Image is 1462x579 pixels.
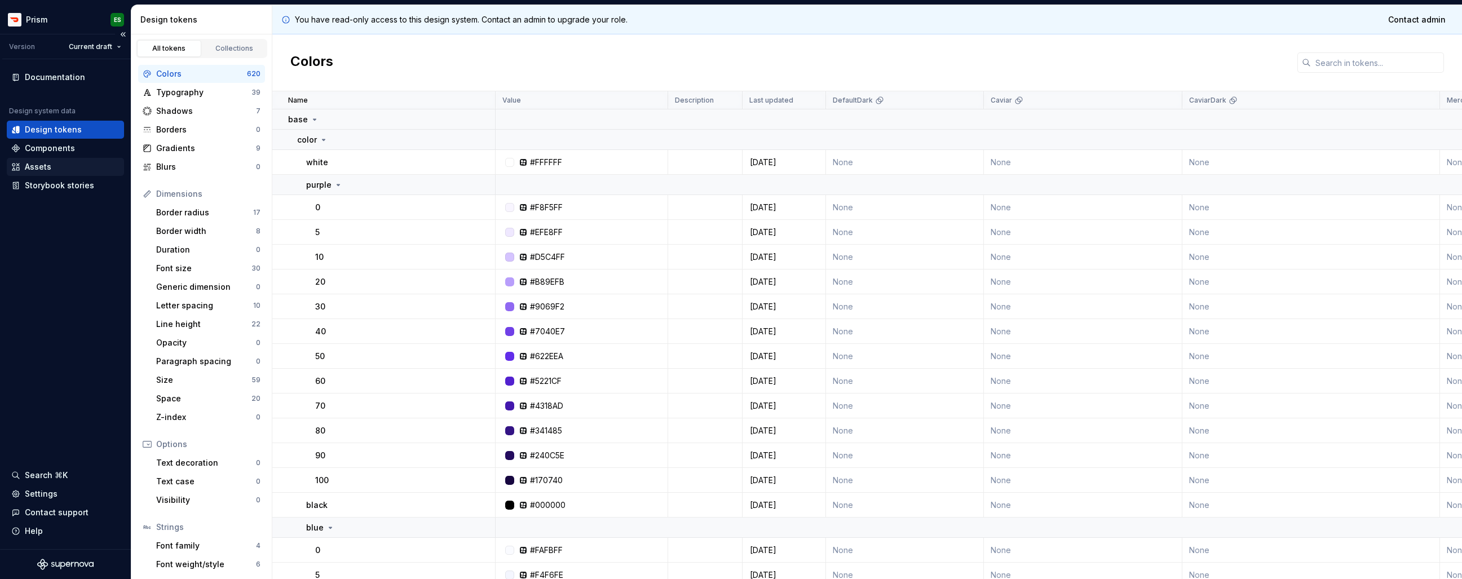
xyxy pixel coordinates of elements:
[530,500,566,511] div: #000000
[530,326,565,337] div: #7040E7
[115,26,131,42] button: Collapse sidebar
[826,294,984,319] td: None
[984,369,1182,394] td: None
[826,245,984,269] td: None
[743,301,825,312] div: [DATE]
[826,418,984,443] td: None
[138,139,265,157] a: Gradients9
[1182,538,1439,563] td: None
[156,319,251,330] div: Line height
[25,72,85,83] div: Documentation
[251,88,260,97] div: 39
[315,450,325,461] p: 90
[1381,10,1453,30] a: Contact admin
[1182,344,1439,369] td: None
[991,96,1012,105] p: Caviar
[156,412,256,423] div: Z-index
[152,278,265,296] a: Generic dimension0
[156,244,256,255] div: Duration
[288,96,308,105] p: Name
[152,537,265,555] a: Font family4
[156,356,256,367] div: Paragraph spacing
[833,96,873,105] p: DefaultDark
[826,468,984,493] td: None
[1182,150,1439,175] td: None
[152,555,265,573] a: Font weight/style6
[743,425,825,436] div: [DATE]
[25,124,82,135] div: Design tokens
[156,457,256,468] div: Text decoration
[826,150,984,175] td: None
[315,276,325,288] p: 20
[152,204,265,222] a: Border radius17
[743,276,825,288] div: [DATE]
[826,394,984,418] td: None
[256,357,260,366] div: 0
[1182,493,1439,518] td: None
[25,180,94,191] div: Storybook stories
[156,494,256,506] div: Visibility
[984,220,1182,245] td: None
[138,158,265,176] a: Blurs0
[7,176,124,195] a: Storybook stories
[152,472,265,490] a: Text case0
[530,400,563,412] div: #4318AD
[251,320,260,329] div: 22
[256,162,260,171] div: 0
[530,545,563,556] div: #FAFBFF
[26,14,47,25] div: Prism
[256,541,260,550] div: 4
[9,107,76,116] div: Design system data
[826,344,984,369] td: None
[1182,245,1439,269] td: None
[1388,14,1446,25] span: Contact admin
[297,134,317,145] p: color
[152,352,265,370] a: Paragraph spacing0
[156,521,260,533] div: Strings
[1182,195,1439,220] td: None
[315,351,325,362] p: 50
[984,468,1182,493] td: None
[984,245,1182,269] td: None
[256,496,260,505] div: 0
[315,251,324,263] p: 10
[156,300,253,311] div: Letter spacing
[156,281,256,293] div: Generic dimension
[25,507,89,518] div: Contact support
[1182,319,1439,344] td: None
[530,227,563,238] div: #EFE8FF
[826,220,984,245] td: None
[156,143,256,154] div: Gradients
[114,15,121,24] div: ES
[984,294,1182,319] td: None
[152,334,265,352] a: Opacity0
[743,545,825,556] div: [DATE]
[9,42,35,51] div: Version
[251,375,260,384] div: 59
[315,545,320,556] p: 0
[256,338,260,347] div: 0
[1182,394,1439,418] td: None
[152,408,265,426] a: Z-index0
[675,96,714,105] p: Description
[743,375,825,387] div: [DATE]
[152,390,265,408] a: Space20
[743,500,825,511] div: [DATE]
[306,500,328,511] p: black
[256,227,260,236] div: 8
[315,227,320,238] p: 5
[256,125,260,134] div: 0
[253,301,260,310] div: 10
[984,538,1182,563] td: None
[306,522,324,533] p: blue
[8,13,21,26] img: bd52d190-91a7-4889-9e90-eccda45865b1.png
[984,269,1182,294] td: None
[152,491,265,509] a: Visibility0
[156,540,256,551] div: Font family
[749,96,793,105] p: Last updated
[984,394,1182,418] td: None
[530,351,563,362] div: #622EEA
[530,251,565,263] div: #D5C4FF
[1182,269,1439,294] td: None
[315,202,320,213] p: 0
